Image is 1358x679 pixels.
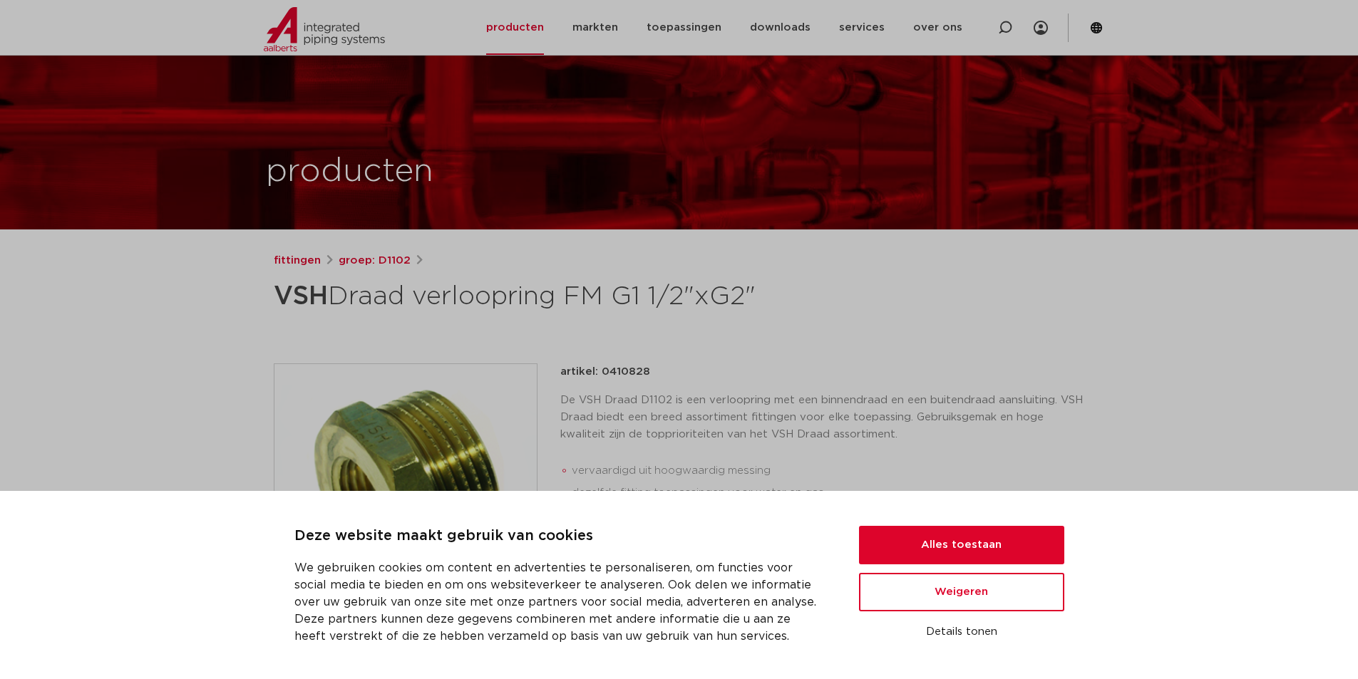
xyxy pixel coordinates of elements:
button: Weigeren [859,573,1064,611]
p: De VSH Draad D1102 is een verloopring met een binnendraad en een buitendraad aansluiting. VSH Dra... [560,392,1085,443]
a: groep: D1102 [339,252,411,269]
h1: Draad verloopring FM G1 1/2"xG2" [274,275,809,318]
p: Deze website maakt gebruik van cookies [294,525,825,548]
button: Alles toestaan [859,526,1064,564]
p: We gebruiken cookies om content en advertenties te personaliseren, om functies voor social media ... [294,559,825,645]
strong: VSH [274,284,328,309]
h1: producten [266,149,433,195]
p: artikel: 0410828 [560,363,650,380]
img: Product Image for VSH Draad verloopring FM G1 1/2"xG2" [274,364,537,626]
li: vervaardigd uit hoogwaardig messing [572,460,1085,482]
button: Details tonen [859,620,1064,644]
li: dezelfde fitting toepassingen voor water en gas [572,482,1085,504]
a: fittingen [274,252,321,269]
